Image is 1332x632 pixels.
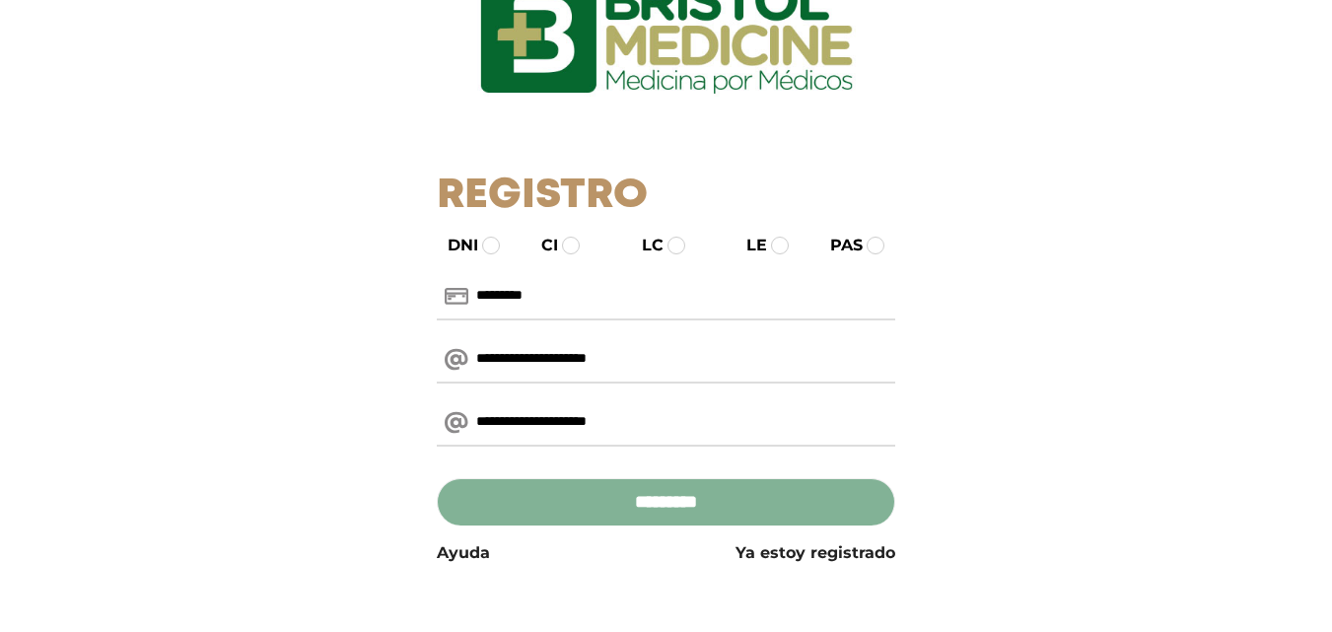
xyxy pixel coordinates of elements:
label: PAS [812,234,863,257]
a: Ya estoy registrado [736,541,895,565]
label: CI [524,234,558,257]
a: Ayuda [437,541,490,565]
label: LE [729,234,767,257]
label: DNI [430,234,478,257]
h1: Registro [437,172,895,221]
label: LC [624,234,664,257]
